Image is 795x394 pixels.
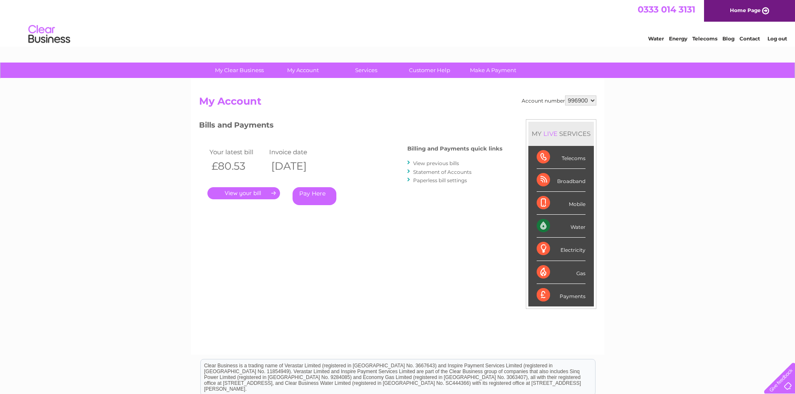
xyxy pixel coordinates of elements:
[207,146,268,158] td: Your latest bill
[205,63,274,78] a: My Clear Business
[722,35,734,42] a: Blog
[207,187,280,199] a: .
[413,169,472,175] a: Statement of Accounts
[293,187,336,205] a: Pay Here
[413,160,459,166] a: View previous bills
[459,63,527,78] a: Make A Payment
[537,261,586,284] div: Gas
[537,215,586,238] div: Water
[268,63,337,78] a: My Account
[267,158,327,175] th: [DATE]
[522,95,596,105] div: Account number
[207,158,268,175] th: £80.53
[413,177,467,183] a: Paperless bill settings
[528,122,594,146] div: MY SERVICES
[537,169,586,192] div: Broadband
[201,5,595,40] div: Clear Business is a trading name of Verastar Limited (registered in [GEOGRAPHIC_DATA] No. 3667643...
[669,35,687,42] a: Energy
[542,130,559,138] div: LIVE
[537,192,586,215] div: Mobile
[537,146,586,169] div: Telecoms
[537,284,586,306] div: Payments
[648,35,664,42] a: Water
[332,63,401,78] a: Services
[395,63,464,78] a: Customer Help
[199,95,596,111] h2: My Account
[267,146,327,158] td: Invoice date
[692,35,717,42] a: Telecoms
[638,4,695,15] a: 0333 014 3131
[28,22,71,47] img: logo.png
[767,35,787,42] a: Log out
[199,119,502,134] h3: Bills and Payments
[407,146,502,152] h4: Billing and Payments quick links
[739,35,760,42] a: Contact
[537,238,586,261] div: Electricity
